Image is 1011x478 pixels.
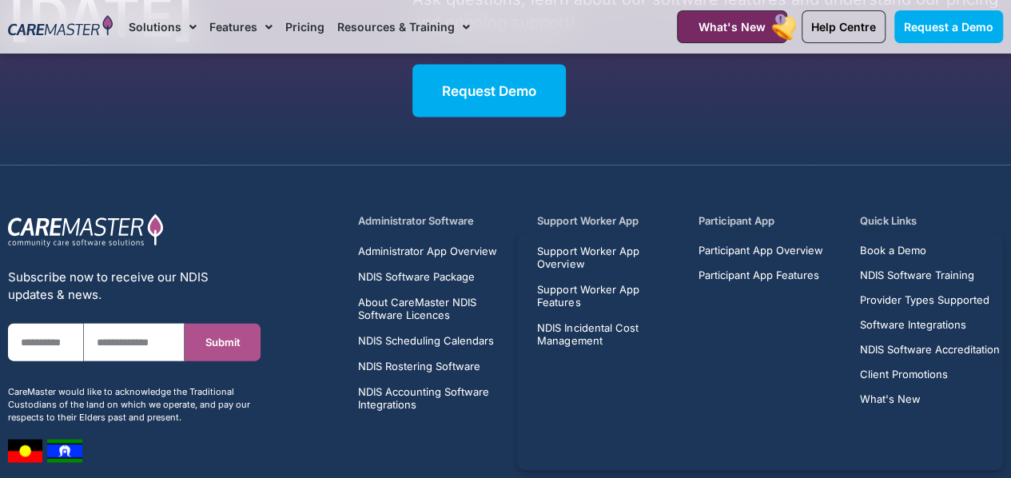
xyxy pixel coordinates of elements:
a: NDIS Software Package [357,270,519,283]
a: NDIS Accounting Software Integrations [357,385,519,411]
a: About CareMaster NDIS Software Licences [357,296,519,321]
div: CareMaster would like to acknowledge the Traditional Custodians of the land on which we operate, ... [8,385,261,424]
span: Administrator App Overview [357,245,496,257]
a: NDIS Scheduling Calendars [357,334,519,347]
a: NDIS Rostering Software [357,360,519,372]
span: Request a Demo [904,20,993,34]
a: What's New [677,10,787,43]
img: CareMaster Logo [8,15,113,38]
span: NDIS Rostering Software [357,360,480,372]
img: image 8 [47,440,82,463]
a: Help Centre [802,10,886,43]
a: Request Demo [412,65,566,118]
form: New Form [8,324,261,377]
a: Request a Demo [894,10,1003,43]
h5: Participant App [699,213,842,229]
span: What's New [699,20,766,34]
img: CareMaster Logo Part [8,213,164,249]
span: Help Centre [811,20,876,34]
img: image 7 [8,440,42,463]
a: Administrator App Overview [357,245,519,257]
iframe: Popup CTA [517,233,1003,470]
span: NDIS Software Package [357,270,474,283]
h5: Administrator Software [357,213,519,229]
div: Subscribe now to receive our NDIS updates & news. [8,269,261,304]
span: Request Demo [442,83,536,99]
h5: Support Worker App [537,213,680,229]
span: Submit [205,337,241,349]
span: NDIS Scheduling Calendars [357,334,493,347]
h5: Quick Links [860,213,1003,229]
button: Submit [185,324,261,361]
